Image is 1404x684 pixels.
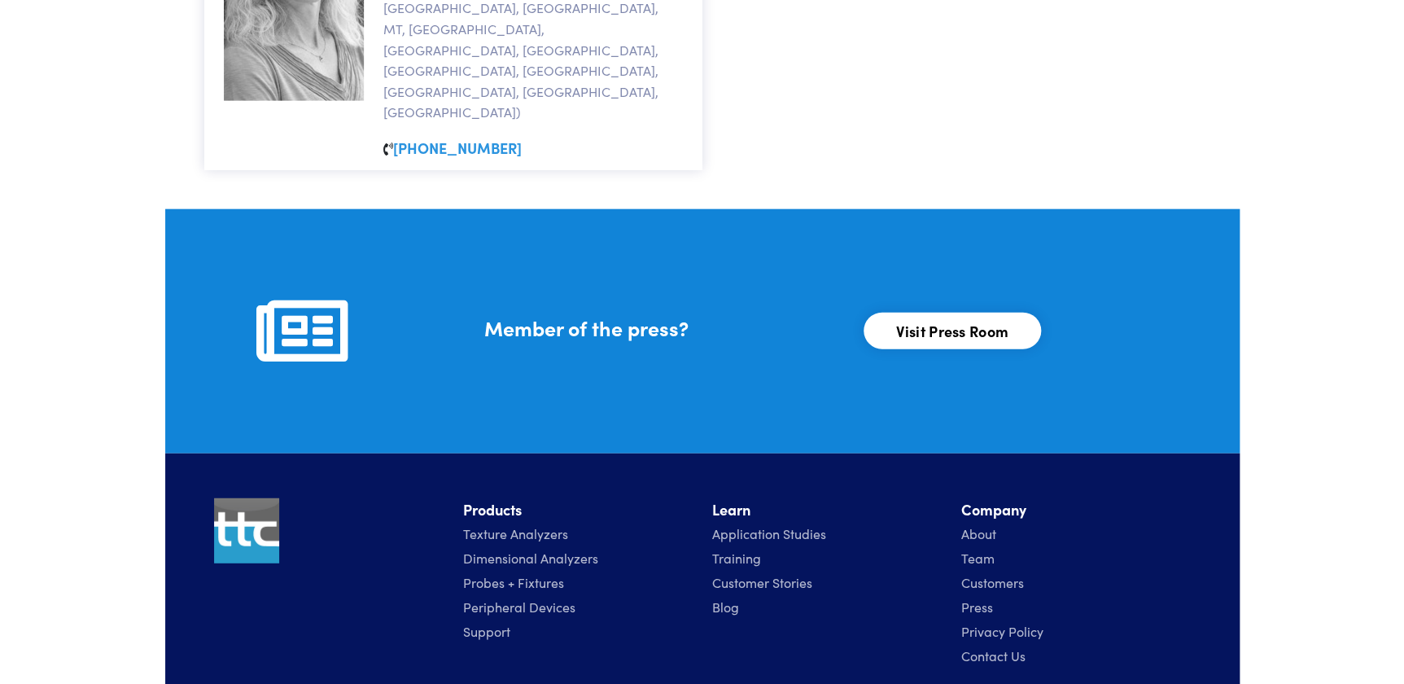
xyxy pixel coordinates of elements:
[864,313,1041,349] a: Visit Press Room
[712,524,826,542] a: Application Studies
[712,498,942,522] li: Learn
[483,313,844,342] h5: Member of the press?
[712,598,739,616] a: Blog
[961,498,1191,522] li: Company
[961,524,996,542] a: About
[463,573,564,591] a: Probes + Fixtures
[463,598,575,616] a: Peripheral Devices
[961,573,1024,591] a: Customers
[961,549,995,567] a: Team
[712,573,812,591] a: Customer Stories
[961,622,1043,640] a: Privacy Policy
[393,138,522,158] a: [PHONE_NUMBER]
[463,549,598,567] a: Dimensional Analyzers
[961,647,1026,664] a: Contact Us
[463,498,693,522] li: Products
[463,524,568,542] a: Texture Analyzers
[712,549,761,567] a: Training
[214,498,279,563] img: ttc_logo_1x1_v1.0.png
[463,622,510,640] a: Support
[961,598,993,616] a: Press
